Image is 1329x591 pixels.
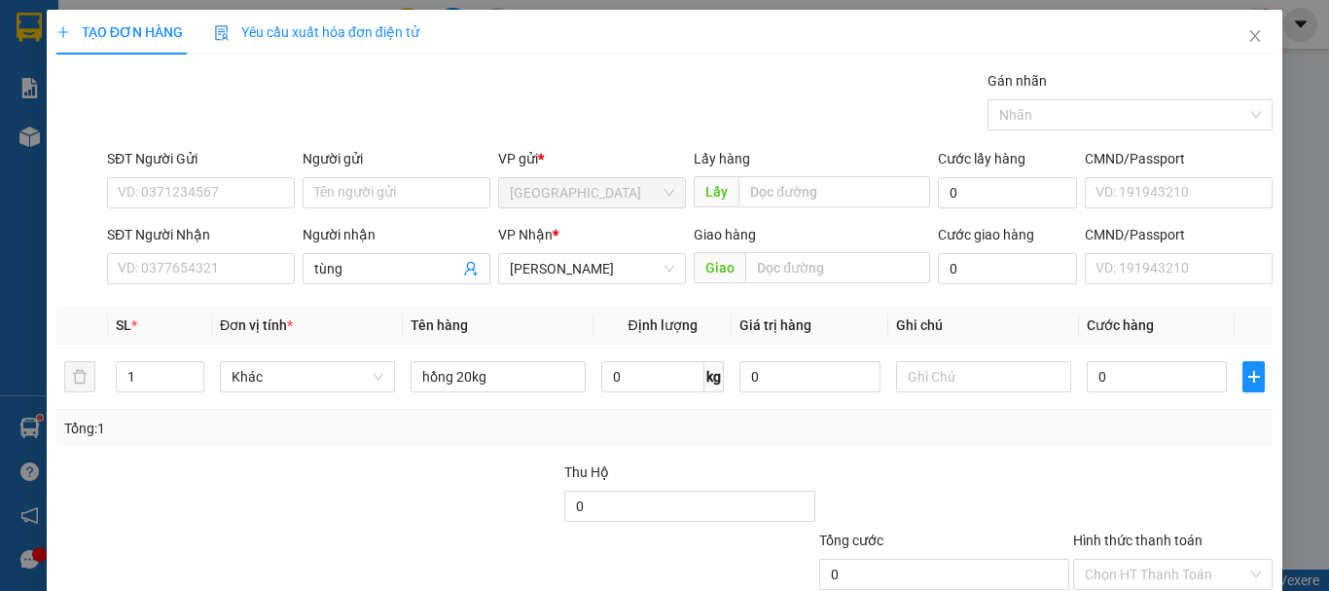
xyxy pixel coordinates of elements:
[17,17,47,37] span: Gửi:
[704,361,724,392] span: kg
[694,176,738,207] span: Lấy
[745,252,930,283] input: Dọc đường
[17,17,214,60] div: [GEOGRAPHIC_DATA]
[510,254,674,283] span: Phan Thiết
[228,84,384,111] div: 0937702470
[1085,224,1273,245] div: CMND/Passport
[1247,28,1263,44] span: close
[107,224,295,245] div: SĐT Người Nhận
[1087,317,1154,333] span: Cước hàng
[988,73,1047,89] label: Gán nhãn
[228,17,274,37] span: Nhận:
[938,227,1034,242] label: Cước giao hàng
[214,25,230,41] img: icon
[214,24,419,40] span: Yêu cầu xuất hóa đơn điện tử
[738,176,930,207] input: Dọc đường
[303,224,490,245] div: Người nhận
[15,123,217,146] div: 40.000
[938,177,1077,208] input: Cước lấy hàng
[411,361,586,392] input: VD: Bàn, Ghế
[220,317,293,333] span: Đơn vị tính
[17,84,214,111] div: 0908500881
[694,227,756,242] span: Giao hàng
[1243,369,1264,385] span: plus
[463,261,479,277] span: user-add
[739,317,811,333] span: Giá trị hàng
[1242,361,1265,392] button: plus
[938,151,1025,166] label: Cước lấy hàng
[888,307,1079,345] th: Ghi chú
[938,253,1077,284] input: Cước giao hàng
[303,148,490,169] div: Người gửi
[228,60,384,84] div: Hạ
[1085,148,1273,169] div: CMND/Passport
[232,362,383,391] span: Khác
[1073,533,1203,548] label: Hình thức thanh toán
[107,148,295,169] div: SĐT Người Gửi
[15,125,107,145] span: CƯỚC RỒI :
[498,148,686,169] div: VP gửi
[228,17,384,60] div: [PERSON_NAME]
[1228,10,1282,64] button: Close
[411,317,468,333] span: Tên hàng
[694,151,750,166] span: Lấy hàng
[694,252,745,283] span: Giao
[564,464,609,480] span: Thu Hộ
[17,60,214,84] div: AN
[510,178,674,207] span: Đà Lạt
[819,533,883,548] span: Tổng cước
[739,361,880,392] input: 0
[64,361,95,392] button: delete
[628,317,697,333] span: Định lượng
[64,418,515,439] div: Tổng: 1
[896,361,1071,392] input: Ghi Chú
[56,24,183,40] span: TẠO ĐƠN HÀNG
[116,317,131,333] span: SL
[498,227,553,242] span: VP Nhận
[56,25,70,39] span: plus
